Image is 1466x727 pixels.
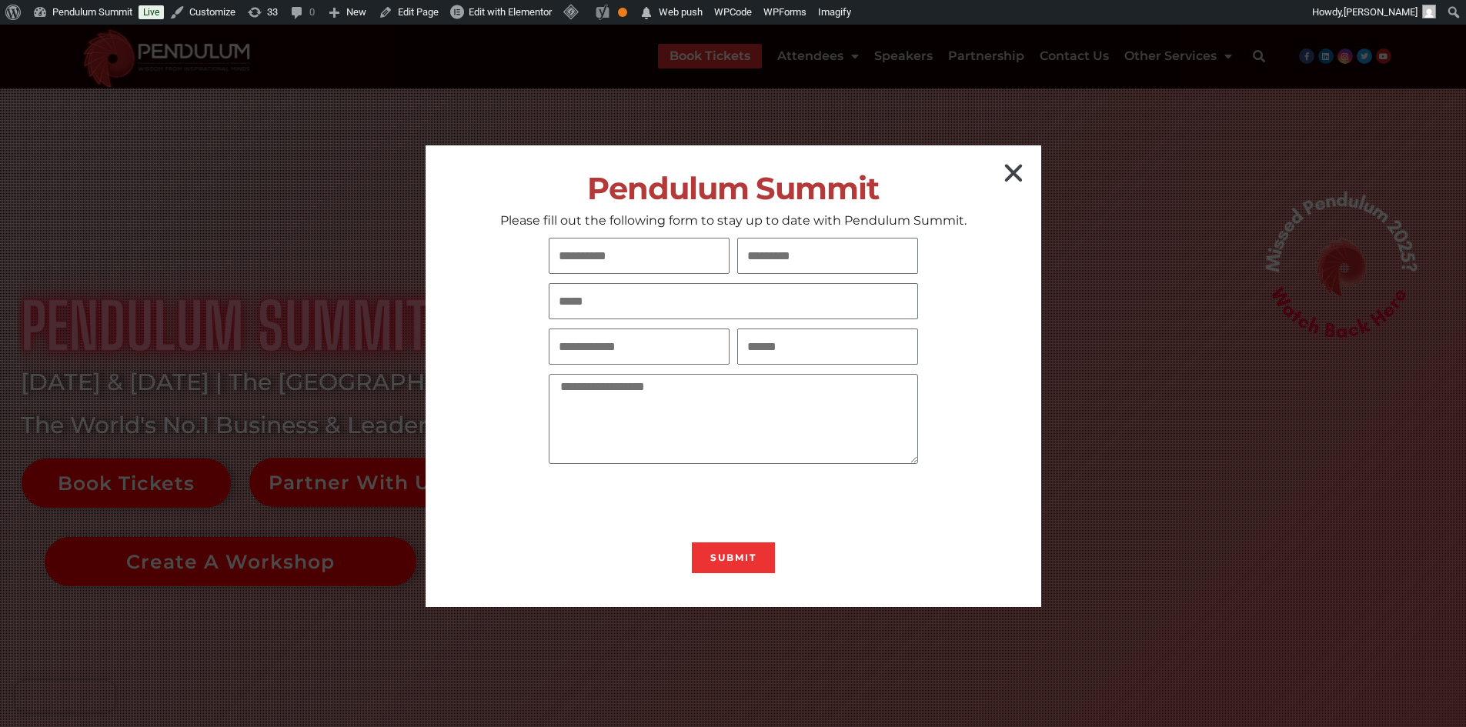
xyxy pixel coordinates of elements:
[469,6,552,18] span: Edit with Elementor
[549,473,783,533] iframe: reCAPTCHA
[1344,6,1418,18] span: [PERSON_NAME]
[710,553,756,562] span: Submit
[426,212,1041,228] p: Please fill out the following form to stay up to date with Pendulum Summit.
[618,8,627,17] div: OK
[1001,161,1026,185] a: Close
[692,542,775,573] button: Submit
[426,171,1041,205] h2: Pendulum Summit
[139,5,164,19] a: Live
[639,2,654,24] span: 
